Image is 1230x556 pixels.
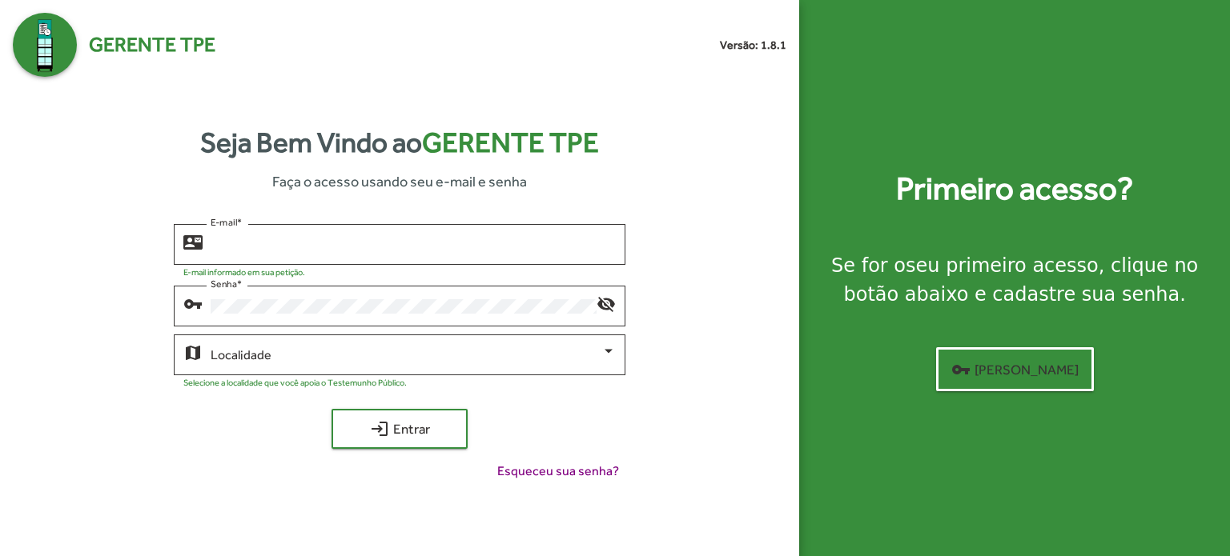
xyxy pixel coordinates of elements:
mat-icon: visibility_off [597,294,616,313]
span: Faça o acesso usando seu e-mail e senha [272,170,527,192]
strong: Seja Bem Vindo ao [200,122,599,164]
strong: Primeiro acesso? [896,165,1133,213]
button: [PERSON_NAME] [936,347,1094,391]
button: Entrar [332,409,468,449]
div: Se for o , clique no botão abaixo e cadastre sua senha. [818,251,1211,309]
small: Versão: 1.8.1 [720,37,786,54]
span: Esqueceu sua senha? [497,462,619,481]
mat-icon: map [183,342,203,362]
span: [PERSON_NAME] [951,355,1079,384]
img: Logo Gerente [13,13,77,77]
mat-icon: contact_mail [183,232,203,251]
span: Gerente TPE [422,126,599,158]
span: Entrar [346,414,453,443]
mat-icon: login [370,419,389,438]
mat-hint: Selecione a localidade que você apoia o Testemunho Público. [183,378,407,387]
mat-hint: E-mail informado em sua petição. [183,267,305,277]
mat-icon: vpn_key [951,360,971,379]
span: Gerente TPE [89,30,215,60]
strong: seu primeiro acesso [906,254,1099,277]
mat-icon: vpn_key [183,294,203,313]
